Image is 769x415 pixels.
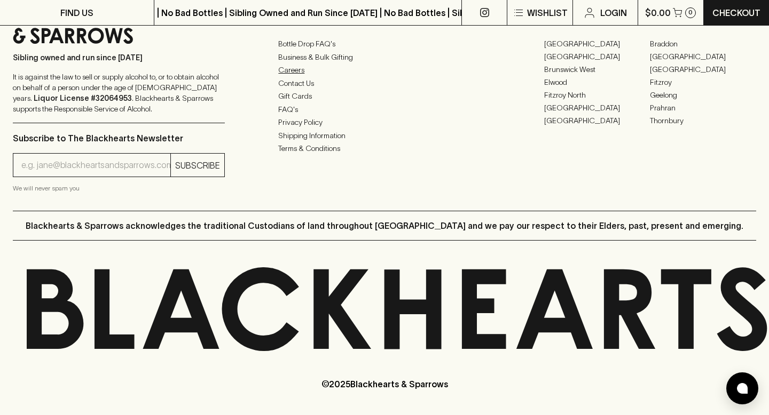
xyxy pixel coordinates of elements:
a: FAQ's [278,103,490,116]
a: [GEOGRAPHIC_DATA] [650,50,756,63]
a: Careers [278,64,490,77]
p: Blackhearts & Sparrows acknowledges the traditional Custodians of land throughout [GEOGRAPHIC_DAT... [26,219,743,232]
a: Gift Cards [278,90,490,103]
a: Fitzroy North [544,89,650,101]
a: Shipping Information [278,129,490,142]
a: [GEOGRAPHIC_DATA] [544,101,650,114]
a: Elwood [544,76,650,89]
p: Sibling owned and run since [DATE] [13,52,225,63]
a: Terms & Conditions [278,142,490,155]
a: Business & Bulk Gifting [278,51,490,63]
a: Privacy Policy [278,116,490,129]
a: Fitzroy [650,76,756,89]
a: [GEOGRAPHIC_DATA] [544,50,650,63]
p: FIND US [60,6,93,19]
input: e.g. jane@blackheartsandsparrows.com.au [21,157,170,174]
p: $0.00 [645,6,671,19]
p: Login [600,6,627,19]
p: 0 [688,10,693,15]
p: Subscribe to The Blackhearts Newsletter [13,132,225,145]
a: Geelong [650,89,756,101]
p: Checkout [712,6,760,19]
a: [GEOGRAPHIC_DATA] [650,63,756,76]
a: Bottle Drop FAQ's [278,38,490,51]
a: [GEOGRAPHIC_DATA] [544,37,650,50]
p: We will never spam you [13,183,225,194]
p: Wishlist [527,6,568,19]
p: SUBSCRIBE [175,159,220,172]
a: Prahran [650,101,756,114]
a: Contact Us [278,77,490,90]
a: Thornbury [650,114,756,127]
p: It is against the law to sell or supply alcohol to, or to obtain alcohol on behalf of a person un... [13,71,225,114]
button: SUBSCRIBE [171,154,224,177]
strong: Liquor License #32064953 [34,94,132,102]
img: bubble-icon [737,383,748,394]
a: Braddon [650,37,756,50]
a: [GEOGRAPHIC_DATA] [544,114,650,127]
a: Brunswick West [544,63,650,76]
